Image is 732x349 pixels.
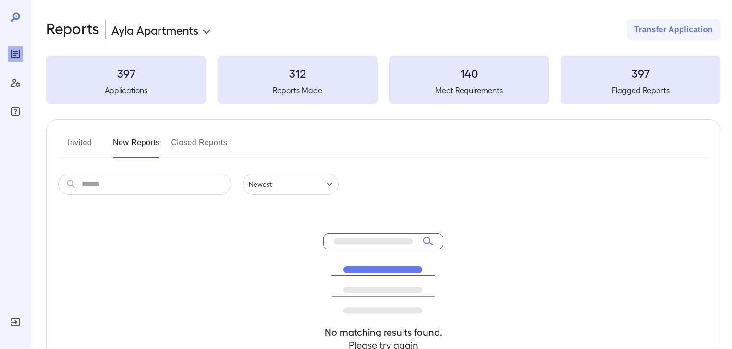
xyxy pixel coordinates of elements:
button: Closed Reports [171,135,228,158]
h2: Reports [46,19,99,40]
h5: Flagged Reports [561,85,720,96]
h5: Reports Made [218,85,378,96]
p: Ayla Apartments [111,22,198,37]
h3: 140 [389,65,549,81]
h5: Meet Requirements [389,85,549,96]
h3: 397 [46,65,206,81]
button: New Reports [113,135,160,158]
h3: 312 [218,65,378,81]
button: Transfer Application [627,19,720,40]
div: FAQ [8,104,23,119]
div: Reports [8,46,23,62]
div: Manage Users [8,75,23,90]
summary: 397Applications312Reports Made140Meet Requirements397Flagged Reports [46,56,720,104]
h3: 397 [561,65,720,81]
h5: Applications [46,85,206,96]
div: Log Out [8,314,23,330]
button: Invited [58,135,101,158]
div: Newest [243,174,339,195]
h4: No matching results found. [323,325,443,338]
